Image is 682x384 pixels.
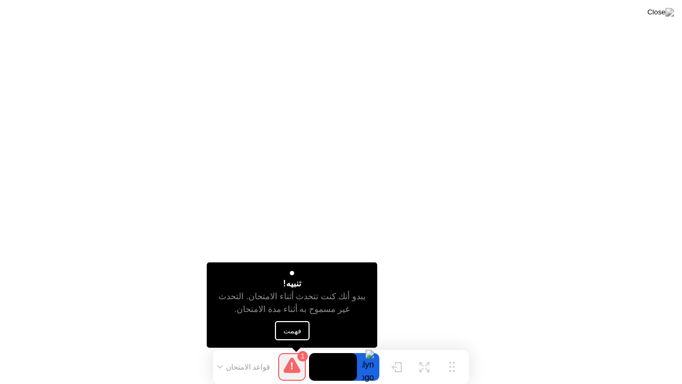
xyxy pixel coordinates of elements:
div: يبدو أنك كنت تتحدث أثناء الامتحان. التحدث غير مسموح به أثناء مدة الامتحان. [216,290,368,316]
button: قواعد الامتحان [214,362,274,372]
button: فهمت [275,321,310,340]
div: 1 [297,351,308,362]
img: Close [647,8,674,17]
div: تنبيه! [283,277,301,290]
